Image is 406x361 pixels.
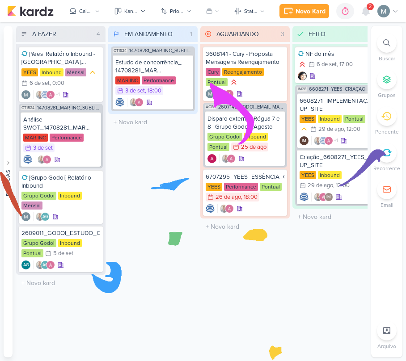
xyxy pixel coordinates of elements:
[42,263,48,268] p: AG
[33,145,53,151] div: 3 de set
[297,87,307,92] span: IM28
[220,204,228,213] img: Iara Santos
[222,68,264,76] div: Reengajamento
[294,210,380,223] input: + Novo kard
[23,155,32,164] div: Criador(a): Caroline Traven De Andrade
[21,174,100,190] div: [Grupo Godoi] Relatório Inbound
[21,249,43,257] div: Pontual
[218,105,285,109] span: 2607141_GODOI_EMAIL MARKETING_AGOSTO
[55,91,60,98] span: +1
[207,115,283,131] div: Disparo externo | Régua 7 e 8 | Grupo Godoi | Agosto
[318,115,342,123] div: Inbound
[35,90,44,99] img: Iara Santos
[42,155,51,164] img: Alessandra Gomes
[225,204,234,213] img: Alessandra Gomes
[115,98,124,107] div: Criador(a): Caroline Traven De Andrade
[207,133,242,141] div: Grupo Godoi
[21,260,30,269] div: Criador(a): Aline Gimenez Graciano
[324,193,333,201] div: Isabella Machado Guimarães
[319,193,328,201] img: Alessandra Gomes
[308,183,333,189] div: 29 de ago
[244,133,268,141] div: Inbound
[220,89,228,98] img: Iara Santos
[229,78,238,87] div: Prioridade Alta
[142,76,176,84] div: Performance
[46,90,55,99] img: Alessandra Gomes
[37,155,46,164] img: Iara Santos
[58,239,82,247] div: Inbound
[42,215,48,219] p: AG
[377,342,396,350] p: Arquivo
[241,194,258,200] div: , 18:00
[35,212,44,221] img: Iara Santos
[21,212,30,221] div: Criador(a): Mariana Amorim
[225,89,234,98] img: Alessandra Gomes
[18,277,104,290] input: + Novo kard
[300,193,309,201] div: Criador(a): Caroline Traven De Andrade
[317,62,337,67] div: 6 de set
[207,143,229,151] div: Pontual
[326,195,331,200] p: IM
[65,68,86,76] div: Mensal
[377,5,390,17] img: Mariana Amorim
[375,128,399,136] p: Pendente
[311,136,338,145] div: Colaboradores: Iara Santos, Caroline Traven De Andrade, Alessandra Gomes, Isabella Machado Guimarães
[206,204,215,213] img: Caroline Traven De Andrade
[21,212,30,221] img: Mariana Amorim
[221,154,230,163] img: Iara Santos
[241,144,266,150] div: 25 de ago
[7,6,54,17] img: kardz.app
[298,71,307,80] div: Criador(a): Lucimara Paz
[21,90,30,99] div: Criador(a): Mariana Amorim
[206,183,222,191] div: YEES
[333,137,338,144] span: +1
[37,105,101,110] span: 14708281_MAR INC_SUBLIME_JARDINS_PLANEJAMENTO ESTRATÉGICO
[58,192,82,200] div: Inbound
[4,26,13,357] button: Pessoas
[21,260,30,269] div: Aline Gimenez Graciano
[40,68,63,76] div: Inbound
[300,97,375,113] div: 6608271_IMPLEMENTAÇAO_YEES_POP-UP_SITE
[313,136,322,145] img: Iara Santos
[41,260,50,269] div: Aline Gimenez Graciano
[219,154,236,163] div: Colaboradores: Iara Santos, Alessandra Gomes
[217,204,234,213] div: Colaboradores: Iara Santos, Alessandra Gomes
[21,201,42,210] div: Mensal
[206,50,284,66] div: 3608141 - Cury - Proposta Mensagens Reengajamento
[35,260,44,269] img: Iara Santos
[93,29,104,39] div: 4
[21,105,35,110] span: CT1524
[227,154,236,163] img: Alessandra Gomes
[205,105,216,109] span: AG88
[35,155,51,164] div: Colaboradores: Iara Santos, Alessandra Gomes
[318,126,344,132] div: 29 de ago
[23,134,48,142] div: MAR INC
[337,62,353,67] div: , 17:00
[88,68,97,77] div: Prioridade Média
[298,60,307,69] div: Prioridade Alta
[53,251,73,256] div: 5 de set
[127,98,144,107] div: Colaboradores: Iara Santos, Alessandra Gomes
[277,29,288,39] div: 3
[135,98,144,107] img: Alessandra Gomes
[125,88,145,94] div: 3 de set
[206,173,284,181] div: 6707295_YEES_ESSÊNCIA_CAMPOLIM_CLIENTE_OCULTO
[300,115,316,123] div: YEES
[206,78,228,86] div: Pontual
[46,260,55,269] img: Alessandra Gomes
[296,7,326,16] div: Novo Kard
[23,116,98,132] div: Análise SWOT_14708281_MAR INC_SUBLIME_JARDINS_PLANEJAMENTO ESTRATÉGICO
[309,87,377,92] span: 6608271_YEES_CRIAÇAO_POP-UP_SITE
[186,29,196,39] div: 1
[21,90,30,99] img: Mariana Amorim
[311,193,333,201] div: Colaboradores: Iara Santos, Alessandra Gomes, Isabella Machado Guimarães
[206,89,215,98] div: Criador(a): Mariana Amorim
[216,194,241,200] div: 26 de ago
[371,33,402,63] li: Ctrl + F
[300,153,375,169] div: Criação_6608271_YEES_CRIAÇAO_POP-UP_SITE
[21,192,56,200] div: Grupo Godoi
[300,136,309,145] div: Criador(a): Isabella Machado Guimarães
[115,59,190,75] div: Estudo de concorrência_ 14708281_MAR INC_SUBLIME_JARDINS_PLANEJAMENTO ESTRATÉGICO
[33,90,60,99] div: Colaboradores: Iara Santos, Caroline Traven De Andrade, Alessandra Gomes, Isabella Machado Guimarães
[369,3,372,10] span: 2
